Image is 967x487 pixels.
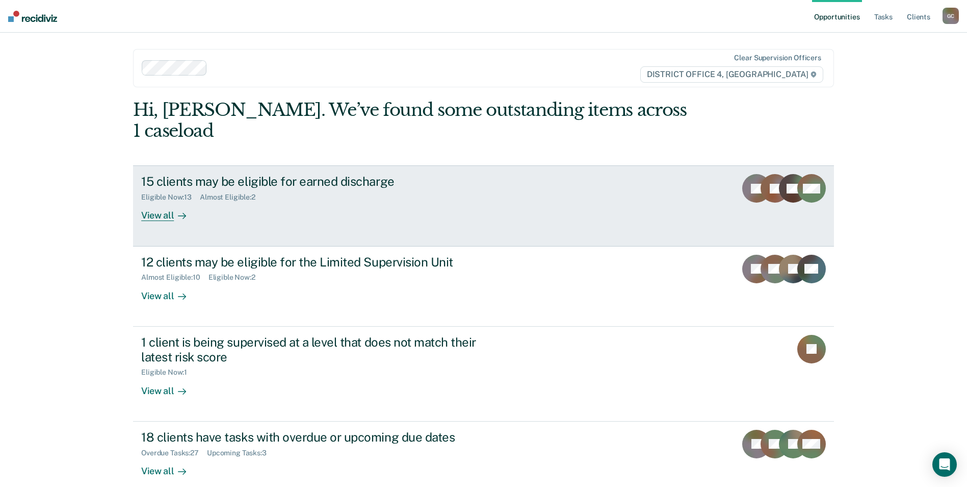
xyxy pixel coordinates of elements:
[207,449,275,457] div: Upcoming Tasks : 3
[141,377,198,397] div: View all
[943,8,959,24] div: G C
[141,335,499,364] div: 1 client is being supervised at a level that does not match their latest risk score
[141,255,499,270] div: 12 clients may be eligible for the Limited Supervision Unit
[734,54,821,62] div: Clear supervision officers
[141,368,195,377] div: Eligible Now : 1
[141,430,499,445] div: 18 clients have tasks with overdue or upcoming due dates
[133,100,694,141] div: Hi, [PERSON_NAME]. We’ve found some outstanding items across 1 caseload
[200,193,264,202] div: Almost Eligible : 2
[133,327,834,422] a: 1 client is being supervised at a level that does not match their latest risk scoreEligible Now:1...
[141,202,198,222] div: View all
[141,273,208,282] div: Almost Eligible : 10
[640,66,823,83] span: DISTRICT OFFICE 4, [GEOGRAPHIC_DATA]
[8,11,57,22] img: Recidiviz
[141,193,200,202] div: Eligible Now : 13
[208,273,264,282] div: Eligible Now : 2
[943,8,959,24] button: GC
[133,247,834,327] a: 12 clients may be eligible for the Limited Supervision UnitAlmost Eligible:10Eligible Now:2View all
[133,165,834,246] a: 15 clients may be eligible for earned dischargeEligible Now:13Almost Eligible:2View all
[141,174,499,189] div: 15 clients may be eligible for earned discharge
[141,449,207,457] div: Overdue Tasks : 27
[141,457,198,477] div: View all
[141,282,198,302] div: View all
[932,452,957,477] div: Open Intercom Messenger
